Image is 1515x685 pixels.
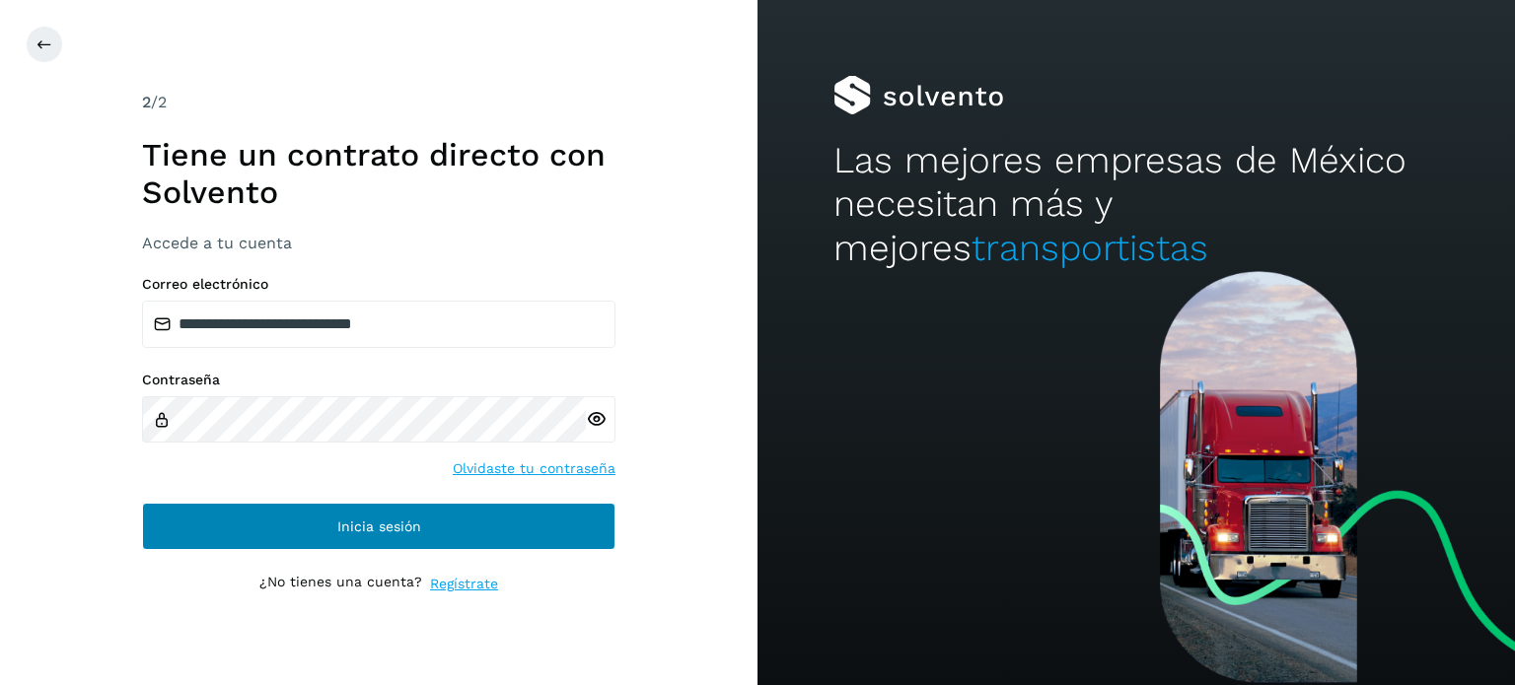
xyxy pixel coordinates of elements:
label: Contraseña [142,372,615,388]
span: Inicia sesión [337,519,421,533]
a: Regístrate [430,574,498,594]
label: Correo electrónico [142,276,615,293]
span: 2 [142,93,151,111]
span: transportistas [972,227,1208,269]
a: Olvidaste tu contraseña [453,458,615,479]
h2: Las mejores empresas de México necesitan más y mejores [833,139,1439,270]
h3: Accede a tu cuenta [142,234,615,252]
div: /2 [142,91,615,114]
p: ¿No tienes una cuenta? [259,574,422,594]
h1: Tiene un contrato directo con Solvento [142,136,615,212]
button: Inicia sesión [142,503,615,550]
